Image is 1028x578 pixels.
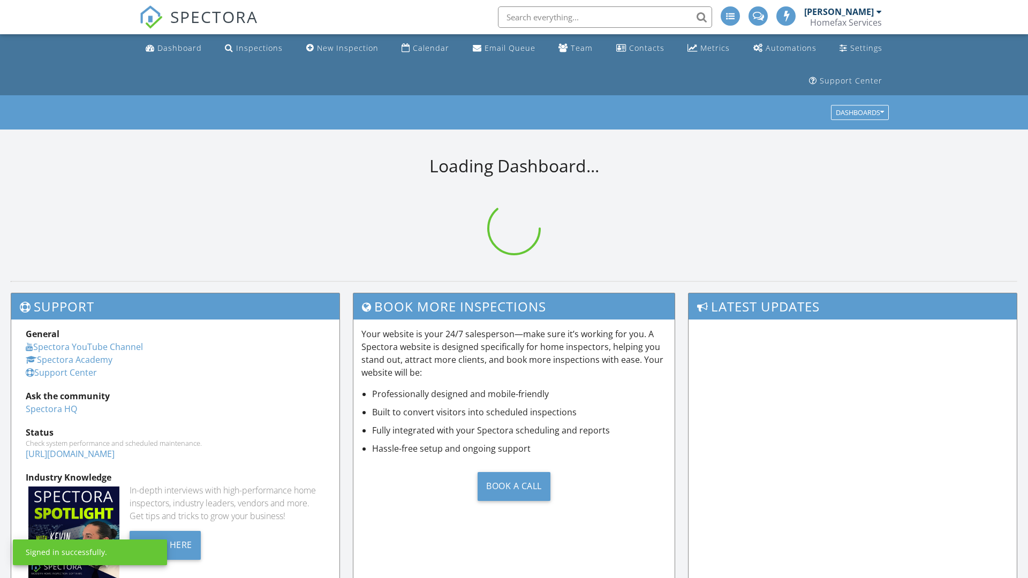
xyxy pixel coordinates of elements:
[372,424,667,437] li: Fully integrated with your Spectora scheduling and reports
[141,39,206,58] a: Dashboard
[835,39,887,58] a: Settings
[372,387,667,400] li: Professionally designed and mobile-friendly
[236,43,283,53] div: Inspections
[26,448,115,460] a: [URL][DOMAIN_NAME]
[468,39,540,58] a: Email Queue
[26,403,77,415] a: Spectora HQ
[700,43,730,53] div: Metrics
[372,406,667,419] li: Built to convert visitors into scheduled inspections
[397,39,453,58] a: Calendar
[831,105,889,120] button: Dashboards
[749,39,821,58] a: Automations (Advanced)
[170,5,258,28] span: SPECTORA
[139,5,163,29] img: The Best Home Inspection Software - Spectora
[361,328,667,379] p: Your website is your 24/7 salesperson—make sure it’s working for you. A Spectora website is desig...
[26,426,325,439] div: Status
[26,328,59,340] strong: General
[836,109,884,117] div: Dashboards
[26,354,112,366] a: Spectora Academy
[139,14,258,37] a: SPECTORA
[850,43,882,53] div: Settings
[683,39,734,58] a: Metrics
[478,472,550,501] div: Book a Call
[810,17,882,28] div: Homefax Services
[820,75,882,86] div: Support Center
[317,43,379,53] div: New Inspection
[689,293,1017,320] h3: Latest Updates
[157,43,202,53] div: Dashboard
[413,43,449,53] div: Calendar
[629,43,664,53] div: Contacts
[353,293,675,320] h3: Book More Inspections
[26,471,325,484] div: Industry Knowledge
[372,442,667,455] li: Hassle-free setup and ongoing support
[130,484,324,522] div: In-depth interviews with high-performance home inspectors, industry leaders, vendors and more. Ge...
[302,39,383,58] a: New Inspection
[26,341,143,353] a: Spectora YouTube Channel
[28,486,119,577] img: Spectoraspolightmain
[26,547,107,558] div: Signed in successfully.
[571,43,593,53] div: Team
[26,390,325,402] div: Ask the community
[766,43,817,53] div: Automations
[130,538,201,550] a: Listen Here
[804,6,874,17] div: [PERSON_NAME]
[26,367,97,378] a: Support Center
[485,43,535,53] div: Email Queue
[554,39,597,58] a: Team
[130,531,201,560] div: Listen Here
[805,71,887,91] a: Support Center
[11,293,339,320] h3: Support
[612,39,669,58] a: Contacts
[26,439,325,447] div: Check system performance and scheduled maintenance.
[361,463,667,509] a: Book a Call
[498,6,712,28] input: Search everything...
[221,39,287,58] a: Inspections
